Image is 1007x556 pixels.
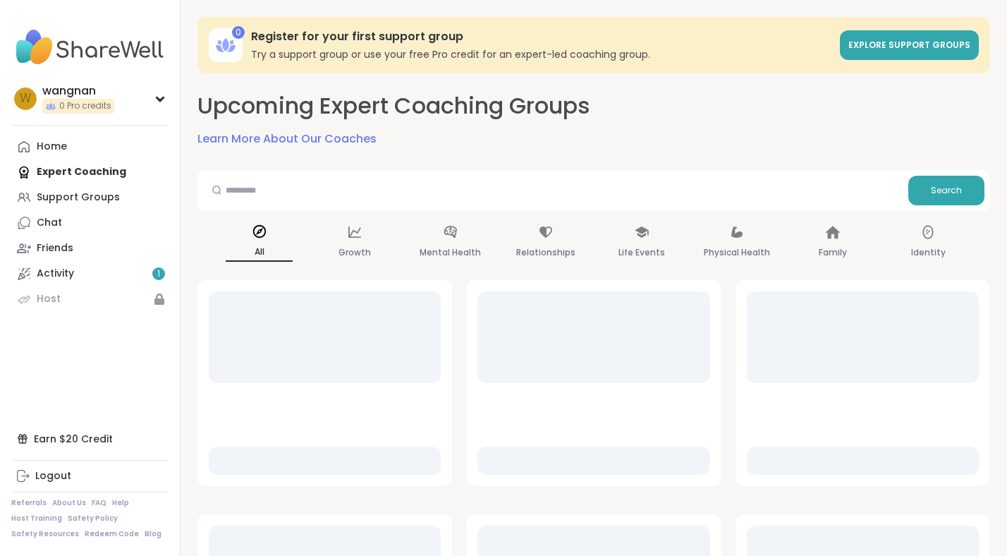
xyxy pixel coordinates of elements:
[931,184,962,197] span: Search
[42,83,114,99] div: wangnan
[11,236,169,261] a: Friends
[11,529,79,539] a: Safety Resources
[112,498,129,508] a: Help
[20,90,32,108] span: w
[11,185,169,210] a: Support Groups
[11,498,47,508] a: Referrals
[516,244,575,261] p: Relationships
[911,244,946,261] p: Identity
[232,26,245,39] div: 0
[11,261,169,286] a: Activity1
[11,286,169,312] a: Host
[52,498,86,508] a: About Us
[251,29,831,44] h3: Register for your first support group
[37,140,67,154] div: Home
[157,268,160,280] span: 1
[819,244,847,261] p: Family
[11,514,62,524] a: Host Training
[11,134,169,159] a: Home
[37,292,61,306] div: Host
[840,30,979,60] a: Explore support groups
[35,469,71,483] div: Logout
[848,39,970,51] span: Explore support groups
[420,244,481,261] p: Mental Health
[11,210,169,236] a: Chat
[197,90,590,122] h2: Upcoming Expert Coaching Groups
[11,426,169,452] div: Earn $20 Credit
[226,243,293,262] p: All
[618,244,665,261] p: Life Events
[37,216,62,230] div: Chat
[197,131,377,147] a: Learn More About Our Coaches
[85,529,139,539] a: Redeem Code
[11,464,169,489] a: Logout
[338,244,371,261] p: Growth
[145,529,161,539] a: Blog
[908,176,984,205] button: Search
[37,191,120,205] div: Support Groups
[37,267,74,281] div: Activity
[251,47,831,61] h3: Try a support group or use your free Pro credit for an expert-led coaching group.
[68,514,118,524] a: Safety Policy
[59,100,111,112] span: 0 Pro credits
[37,241,73,255] div: Friends
[92,498,106,508] a: FAQ
[11,23,169,72] img: ShareWell Nav Logo
[704,244,770,261] p: Physical Health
